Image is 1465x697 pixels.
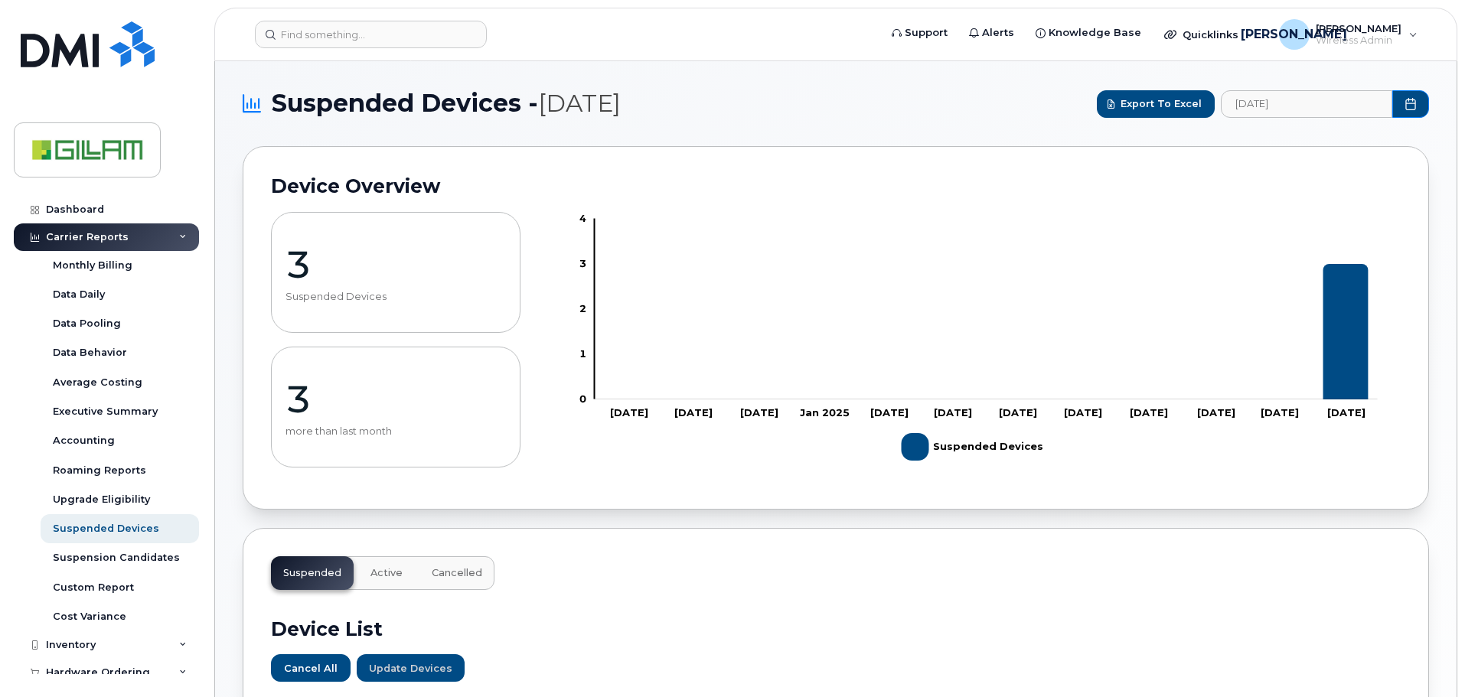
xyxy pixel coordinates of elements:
tspan: [DATE] [1327,406,1365,419]
tspan: [DATE] [1063,406,1101,419]
tspan: Jan 2025 [800,406,850,419]
span: Cancel All [284,661,338,676]
p: 3 [285,376,506,422]
tspan: 2 [579,302,586,314]
g: Legend [901,427,1042,467]
tspan: [DATE] [1261,406,1299,419]
span: Active [370,567,403,579]
g: Chart [570,212,1378,467]
tspan: 0 [579,392,586,405]
span: Update Devices [369,661,452,676]
tspan: 3 [579,257,586,269]
tspan: [DATE] [1130,406,1168,419]
button: Cancel All [271,654,351,682]
tspan: [DATE] [610,406,648,419]
h2: Device Overview [271,174,1401,197]
tspan: [DATE] [1197,406,1235,419]
tspan: 4 [579,212,586,224]
p: more than last month [285,425,506,438]
tspan: [DATE] [870,406,909,419]
tspan: [DATE] [674,406,713,419]
span: [DATE] [538,89,621,118]
tspan: [DATE] [740,406,778,419]
span: Export to Excel [1121,96,1202,111]
button: Update Devices [357,654,465,682]
tspan: [DATE] [933,406,971,419]
button: Choose Date [1392,90,1429,118]
tspan: 1 [579,347,586,360]
span: Suspended Devices - [272,89,621,119]
h2: Device List [271,617,1401,640]
g: Suspended Devices [605,264,1368,399]
p: 3 [285,242,506,288]
p: Suspended Devices [285,291,506,303]
tspan: [DATE] [999,406,1037,419]
g: Suspended Devices [901,427,1042,467]
button: Export to Excel [1097,90,1215,118]
input: archived_billing_data [1221,90,1392,118]
span: Cancelled [432,567,482,579]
